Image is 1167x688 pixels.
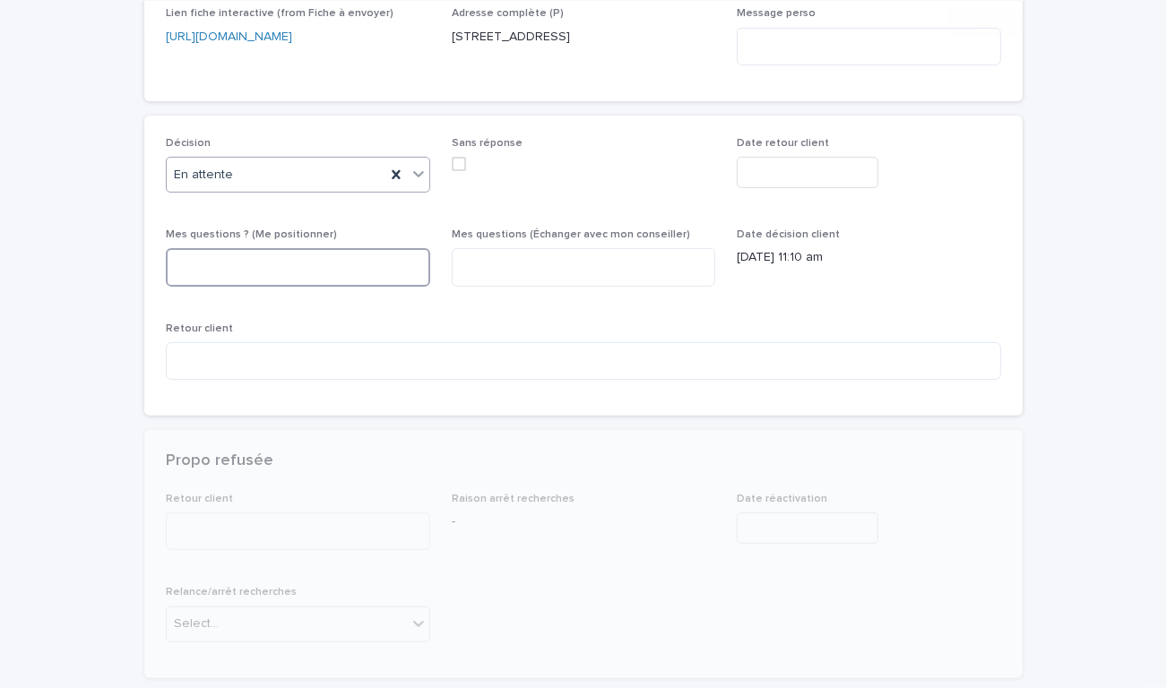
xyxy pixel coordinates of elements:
[452,494,575,504] span: Raison arrêt recherches
[174,166,233,185] span: En attente
[947,7,1023,36] button: Save
[979,15,1008,28] span: Save
[737,229,840,240] span: Date décision client
[166,587,297,598] span: Relance/arrêt recherches
[857,7,943,36] button: Cancel
[166,138,211,149] span: Décision
[174,615,219,633] div: Select...
[737,494,827,504] span: Date réactivation
[166,323,233,334] span: Retour client
[887,15,928,28] span: Cancel
[452,512,716,531] p: -
[452,138,523,149] span: Sans réponse
[166,451,273,471] h2: Propo refusée
[166,229,337,240] span: Mes questions ? (Me positionner)
[452,229,690,240] span: Mes questions (Échanger avec mon conseiller)
[737,248,1001,267] p: [DATE] 11:10 am
[144,9,370,35] h2: P-Haj-Ali-Le-31-5546-25
[166,494,233,504] span: Retour client
[737,138,829,149] span: Date retour client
